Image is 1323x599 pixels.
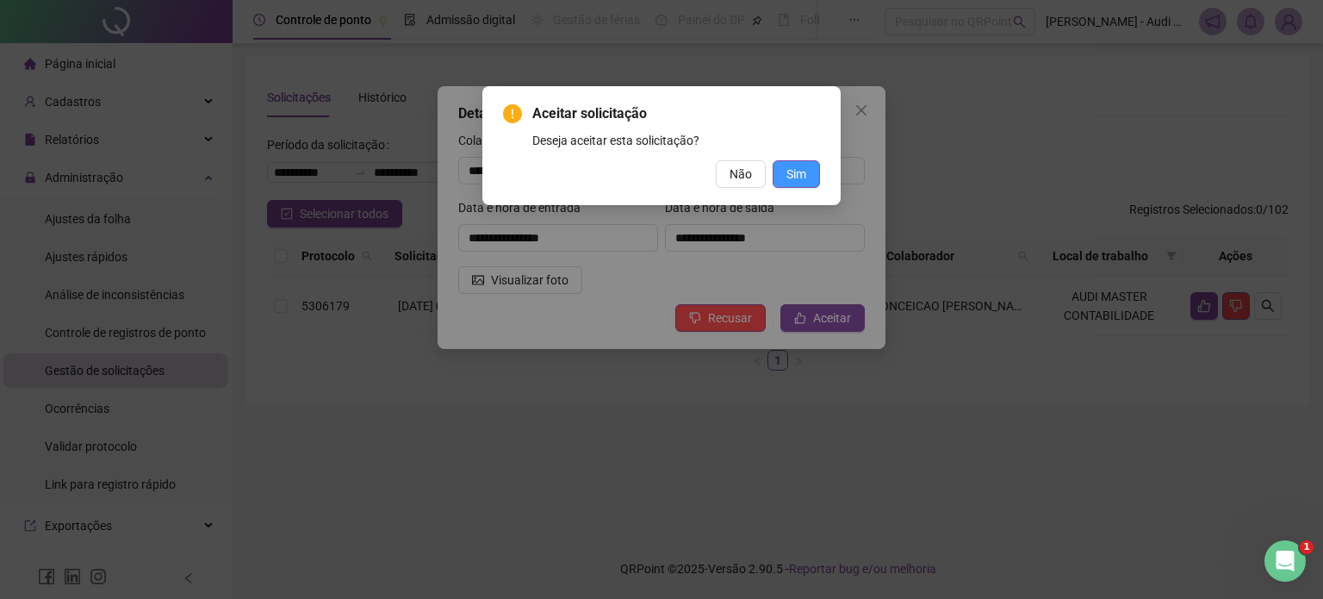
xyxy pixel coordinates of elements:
span: 1 [1300,540,1314,554]
button: Não [716,160,766,188]
span: Não [730,165,752,184]
div: Deseja aceitar esta solicitação? [532,131,820,150]
span: exclamation-circle [503,104,522,123]
span: Sim [786,165,806,184]
iframe: Intercom live chat [1264,540,1306,582]
button: Sim [773,160,820,188]
span: Aceitar solicitação [532,103,820,124]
